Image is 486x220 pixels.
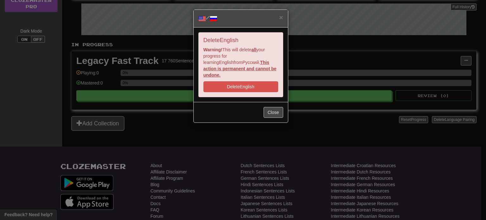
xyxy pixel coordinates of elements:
[251,47,256,52] u: all
[279,14,283,21] span: ×
[203,60,277,78] u: This action is permanent and cannot be undone.
[203,81,278,92] button: DeleteEnglish
[198,15,217,20] span: /
[203,37,278,44] h4: Delete English
[203,47,278,78] p: This will delete your progress for learning English from Русский .
[264,107,283,118] button: Close
[279,14,283,21] button: Close
[203,47,222,52] strong: Warning!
